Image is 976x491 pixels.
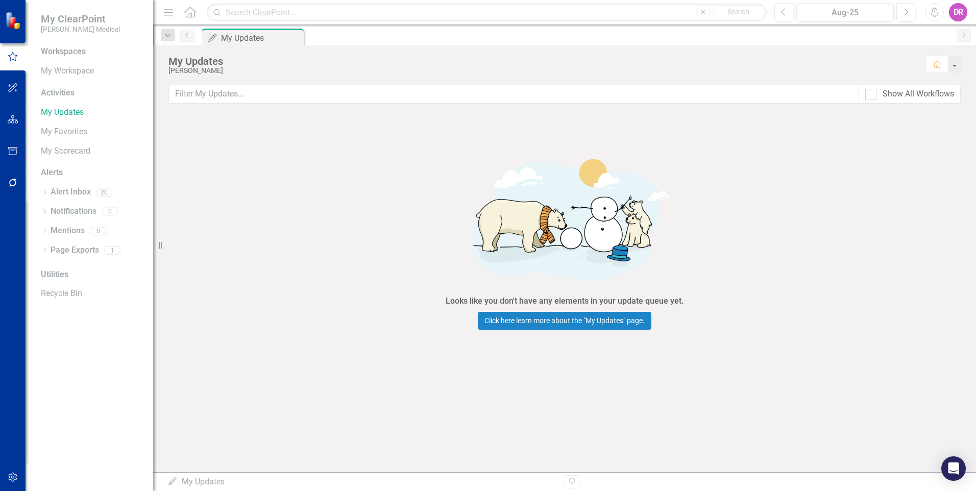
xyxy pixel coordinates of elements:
span: Search [727,8,749,16]
a: Alert Inbox [51,186,91,198]
div: Workspaces [41,46,86,58]
div: [PERSON_NAME] [168,67,916,75]
input: Filter My Updates... [168,85,859,104]
a: My Favorites [41,126,143,138]
div: Utilities [41,269,143,281]
span: My ClearPoint [41,13,120,25]
a: My Workspace [41,65,143,77]
div: Aug-25 [800,7,890,19]
div: My Updates [168,56,916,67]
div: My Updates [221,32,301,44]
div: 0 [102,207,118,216]
div: Open Intercom Messenger [941,456,966,481]
div: 0 [90,227,106,235]
button: Aug-25 [796,3,894,21]
div: Looks like you don't have any elements in your update queue yet. [446,296,684,307]
a: My Updates [41,107,143,118]
img: ClearPoint Strategy [5,11,23,29]
a: Notifications [51,206,96,217]
div: Show All Workflows [883,88,954,100]
div: My Updates [167,476,557,488]
a: Mentions [51,225,85,237]
small: [PERSON_NAME] Medical [41,25,120,33]
img: Getting started [411,144,718,293]
button: DR [949,3,967,21]
a: Recycle Bin [41,288,143,300]
a: Click here learn more about the "My Updates" page. [478,312,651,330]
div: Activities [41,87,143,99]
div: Alerts [41,167,143,179]
a: My Scorecard [41,145,143,157]
button: Search [713,5,764,19]
div: 1 [104,246,120,255]
div: 20 [96,188,112,197]
input: Search ClearPoint... [207,4,767,21]
a: Page Exports [51,244,99,256]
